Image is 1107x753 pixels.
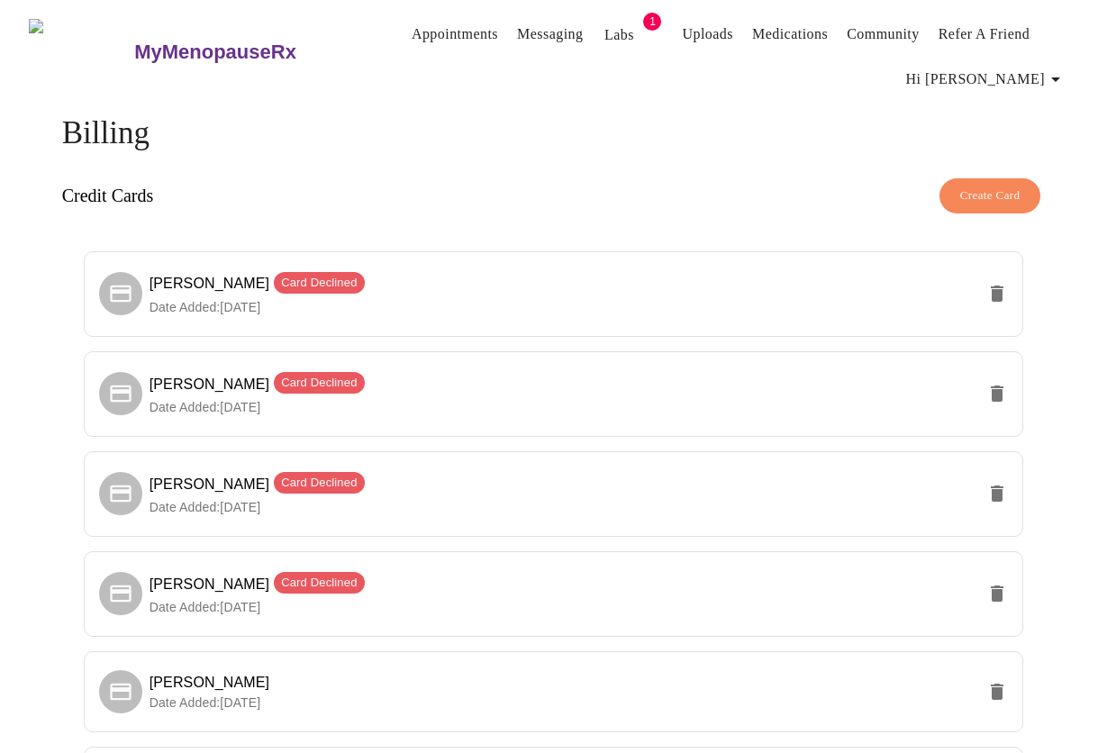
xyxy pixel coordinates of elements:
[975,272,1019,315] button: delete
[590,17,648,53] button: Labs
[404,16,505,52] button: Appointments
[975,572,1019,615] button: delete
[906,67,1066,92] span: Hi [PERSON_NAME]
[274,274,364,292] span: Card Declined
[510,16,590,52] button: Messaging
[675,16,740,52] button: Uploads
[150,376,365,392] span: [PERSON_NAME]
[150,675,270,690] span: [PERSON_NAME]
[150,476,365,492] span: [PERSON_NAME]
[517,22,583,47] a: Messaging
[150,400,261,414] span: Date Added: [DATE]
[682,22,733,47] a: Uploads
[745,16,835,52] button: Medications
[412,22,498,47] a: Appointments
[274,574,364,592] span: Card Declined
[150,600,261,614] span: Date Added: [DATE]
[931,16,1038,52] button: Refer a Friend
[847,22,920,47] a: Community
[29,19,132,86] img: MyMenopauseRx Logo
[150,695,261,710] span: Date Added: [DATE]
[975,372,1019,415] button: delete
[643,13,661,31] span: 1
[274,474,364,492] span: Card Declined
[752,22,828,47] a: Medications
[132,21,368,84] a: MyMenopauseRx
[150,300,261,314] span: Date Added: [DATE]
[899,61,1074,97] button: Hi [PERSON_NAME]
[134,41,296,64] h3: MyMenopauseRx
[150,276,365,291] span: [PERSON_NAME]
[62,115,1046,151] h4: Billing
[839,16,927,52] button: Community
[975,472,1019,515] button: delete
[150,500,261,514] span: Date Added: [DATE]
[62,186,154,206] h3: Credit Cards
[960,186,1021,206] span: Create Card
[939,178,1041,213] button: Create Card
[274,374,364,392] span: Card Declined
[150,576,365,592] span: [PERSON_NAME]
[604,23,634,48] a: Labs
[939,22,1030,47] a: Refer a Friend
[975,670,1019,713] button: delete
